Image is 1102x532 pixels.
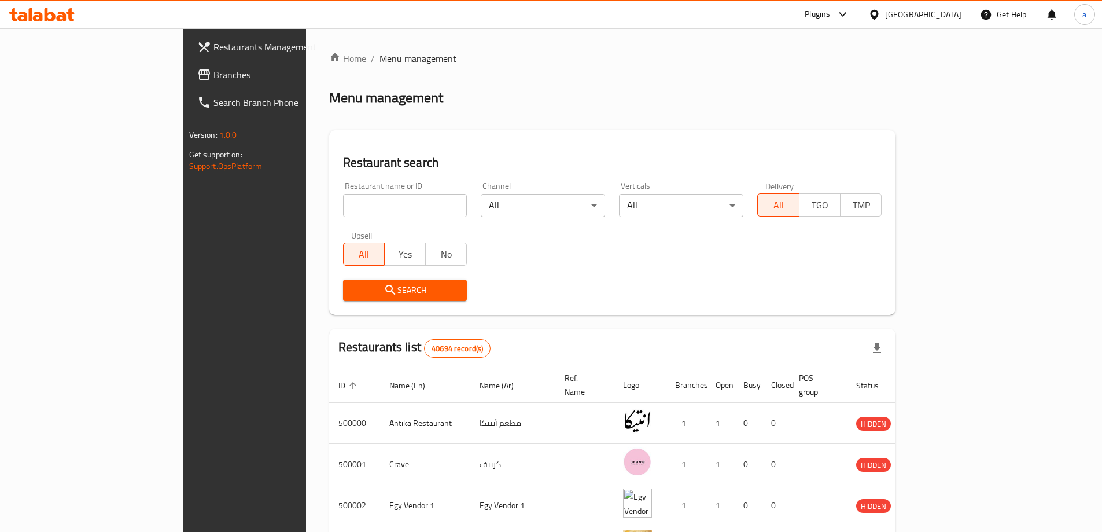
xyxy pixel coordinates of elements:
td: 0 [762,403,790,444]
span: Restaurants Management [213,40,358,54]
th: Open [706,368,734,403]
h2: Restaurants list [338,339,491,358]
td: Egy Vendor 1 [380,485,470,526]
span: TGO [804,197,836,214]
td: 0 [734,444,762,485]
td: 1 [666,403,706,444]
img: Crave [623,447,652,476]
button: No [425,243,467,266]
a: Search Branch Phone [188,89,367,116]
span: Name (En) [389,379,440,392]
div: Plugins [805,8,830,21]
span: Status [856,379,894,392]
span: No [430,246,462,263]
li: / [371,52,375,65]
img: Antika Restaurant [623,406,652,435]
span: Yes [389,246,421,263]
th: Logo [614,368,666,403]
td: 0 [734,485,762,526]
span: Ref. Name [565,371,600,399]
input: Search for restaurant name or ID.. [343,194,467,217]
a: Restaurants Management [188,33,367,61]
td: 0 [734,403,762,444]
th: Busy [734,368,762,403]
span: a [1082,8,1086,21]
span: Get support on: [189,147,242,162]
td: Antika Restaurant [380,403,470,444]
img: Egy Vendor 1 [623,489,652,518]
button: Search [343,280,467,301]
label: Upsell [351,231,373,239]
div: All [481,194,605,217]
span: POS group [799,371,833,399]
td: Crave [380,444,470,485]
span: Branches [213,68,358,82]
button: TMP [840,193,882,217]
span: Name (Ar) [480,379,529,392]
span: All [762,197,794,214]
a: Support.OpsPlatform [189,159,263,174]
td: 0 [762,444,790,485]
span: HIDDEN [856,458,891,472]
td: 1 [706,444,734,485]
td: Egy Vendor 1 [470,485,555,526]
span: HIDDEN [856,500,891,513]
nav: breadcrumb [329,52,896,65]
td: كرييف [470,444,555,485]
button: TGO [799,193,841,217]
span: 1.0.0 [219,127,237,142]
td: 1 [706,403,734,444]
td: مطعم أنتيكا [470,403,555,444]
button: All [343,243,385,266]
span: All [348,246,380,263]
span: ID [338,379,360,392]
button: Yes [384,243,426,266]
h2: Restaurant search [343,154,882,171]
h2: Menu management [329,89,443,107]
th: Closed [762,368,790,403]
td: 0 [762,485,790,526]
span: Version: [189,127,218,142]
label: Delivery [765,182,794,190]
span: Search [352,283,458,298]
div: Total records count [424,339,491,358]
td: 1 [666,485,706,526]
td: 1 [666,444,706,485]
div: All [619,194,743,217]
span: HIDDEN [856,417,891,431]
a: Branches [188,61,367,89]
button: All [757,193,799,217]
span: TMP [845,197,877,214]
div: Export file [863,335,891,362]
span: Search Branch Phone [213,96,358,109]
td: 1 [706,485,734,526]
th: Branches [666,368,706,403]
span: Menu management [379,52,456,65]
span: 40694 record(s) [425,343,490,354]
div: [GEOGRAPHIC_DATA] [885,8,961,21]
